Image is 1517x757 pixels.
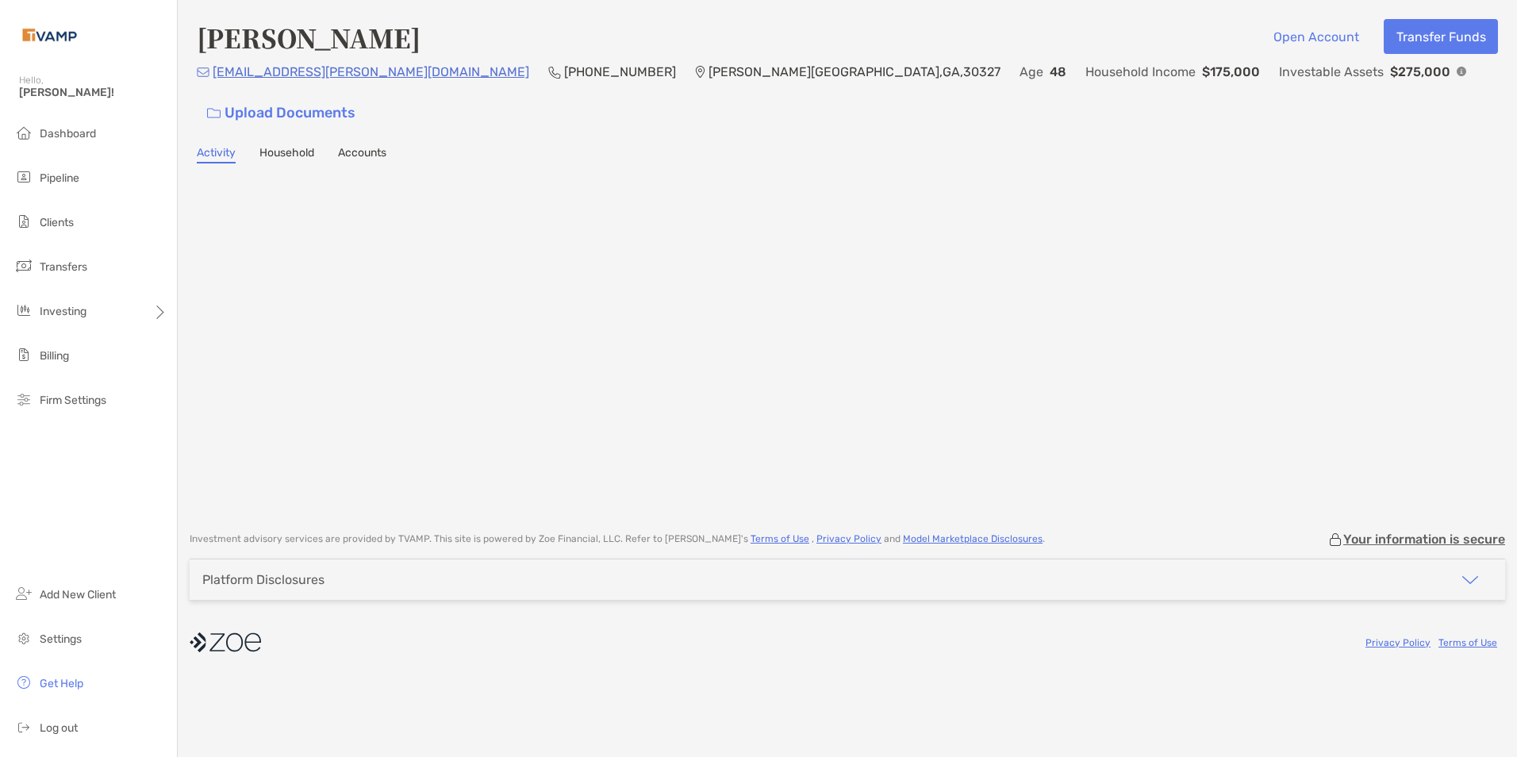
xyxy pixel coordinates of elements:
p: Investment advisory services are provided by TVAMP . This site is powered by Zoe Financial, LLC. ... [190,533,1045,545]
span: Settings [40,632,82,646]
a: Activity [197,146,236,163]
span: Firm Settings [40,394,106,407]
img: add_new_client icon [14,584,33,603]
img: transfers icon [14,256,33,275]
span: Investing [40,305,86,318]
p: [PHONE_NUMBER] [564,62,676,82]
img: Phone Icon [548,66,561,79]
img: Location Icon [695,66,705,79]
img: firm-settings icon [14,390,33,409]
span: Add New Client [40,588,116,601]
img: settings icon [14,628,33,647]
img: logout icon [14,717,33,736]
p: Investable Assets [1279,62,1384,82]
span: Log out [40,721,78,735]
img: Info Icon [1457,67,1466,76]
img: company logo [190,624,261,660]
p: Household Income [1085,62,1196,82]
p: $175,000 [1202,62,1260,82]
p: [PERSON_NAME][GEOGRAPHIC_DATA] , GA , 30327 [709,62,1000,82]
span: [PERSON_NAME]! [19,86,167,99]
p: $275,000 [1390,62,1450,82]
img: clients icon [14,212,33,231]
span: Get Help [40,677,83,690]
img: investing icon [14,301,33,320]
span: Billing [40,349,69,363]
img: get-help icon [14,673,33,692]
span: Pipeline [40,171,79,185]
img: icon arrow [1461,571,1480,590]
button: Transfer Funds [1384,19,1498,54]
a: Household [259,146,314,163]
a: Privacy Policy [816,533,881,544]
img: pipeline icon [14,167,33,186]
span: Clients [40,216,74,229]
h4: [PERSON_NAME] [197,19,421,56]
p: [EMAIL_ADDRESS][PERSON_NAME][DOMAIN_NAME] [213,62,529,82]
img: dashboard icon [14,123,33,142]
button: Open Account [1261,19,1371,54]
span: Dashboard [40,127,96,140]
p: 48 [1050,62,1066,82]
a: Terms of Use [751,533,809,544]
div: Platform Disclosures [202,572,325,587]
img: Zoe Logo [19,6,80,63]
a: Accounts [338,146,386,163]
a: Model Marketplace Disclosures [903,533,1043,544]
a: Upload Documents [197,96,366,130]
img: button icon [207,108,221,119]
p: Your information is secure [1343,532,1505,547]
span: Transfers [40,260,87,274]
p: Age [1020,62,1043,82]
a: Terms of Use [1438,637,1497,648]
a: Privacy Policy [1365,637,1431,648]
img: billing icon [14,345,33,364]
img: Email Icon [197,67,209,77]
